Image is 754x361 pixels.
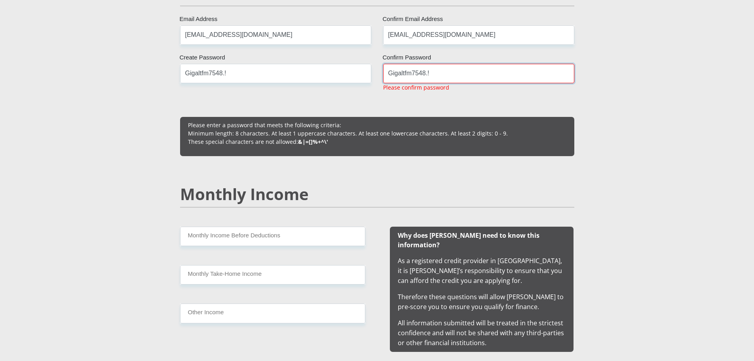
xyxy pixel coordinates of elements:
[180,185,574,204] h2: Monthly Income
[398,231,539,249] b: Why does [PERSON_NAME] need to know this information?
[180,265,365,285] input: Monthly Take Home Income
[298,138,328,145] b: &|=[]%+^\'
[383,64,574,83] input: Confirm Password
[383,25,574,45] input: Confirm Email Address
[180,304,365,323] input: Other Income
[188,121,566,146] p: Please enter a password that meets the following criteria: Minimum length: 8 characters. At least...
[383,83,449,92] p: Please confirm password
[180,64,371,83] input: Create Password
[398,231,566,347] span: As a registered credit provider in [GEOGRAPHIC_DATA], it is [PERSON_NAME]’s responsibility to ens...
[180,227,365,246] input: Monthly Income Before Deductions
[180,25,371,45] input: Email Address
